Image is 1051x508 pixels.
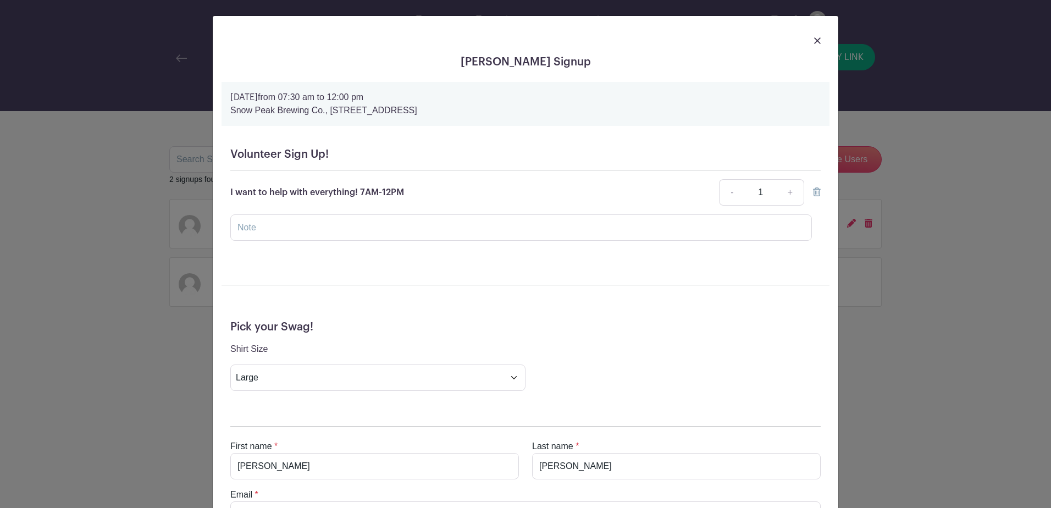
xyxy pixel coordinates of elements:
[222,56,829,69] h5: [PERSON_NAME] Signup
[230,214,812,241] input: Note
[230,440,272,453] label: First name
[230,321,821,334] h5: Pick your Swag!
[230,93,258,102] strong: [DATE]
[532,440,573,453] label: Last name
[230,104,821,117] p: Snow Peak Brewing Co., [STREET_ADDRESS]
[230,186,404,199] p: I want to help with everything! 7AM-12PM
[230,488,252,501] label: Email
[719,179,744,206] a: -
[230,343,525,356] p: Shirt Size
[814,37,821,44] img: close_button-5f87c8562297e5c2d7936805f587ecaba9071eb48480494691a3f1689db116b3.svg
[777,179,804,206] a: +
[230,91,821,104] p: from 07:30 am to 12:00 pm
[230,148,821,161] h5: Volunteer Sign Up!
